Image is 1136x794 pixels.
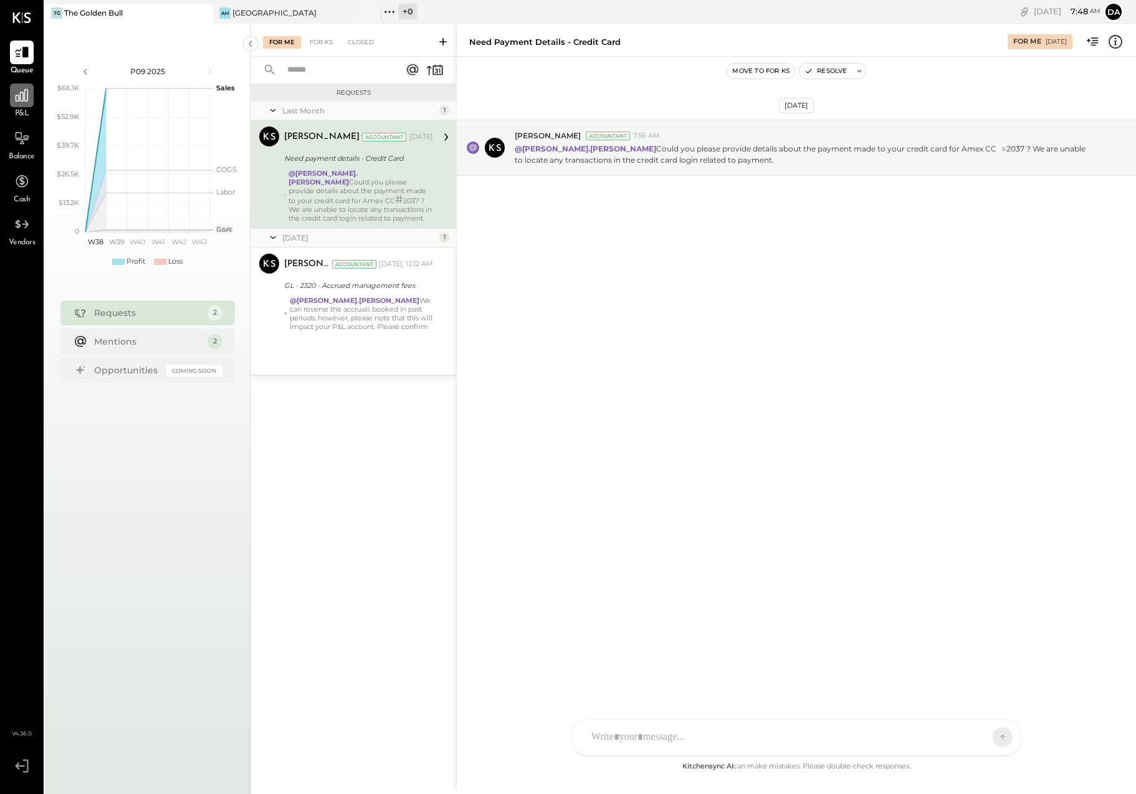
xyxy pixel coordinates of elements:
div: Profit [126,257,145,267]
div: + 0 [399,4,417,19]
strong: @[PERSON_NAME].[PERSON_NAME] [290,296,419,305]
div: Loss [168,257,183,267]
div: 2 [208,305,222,320]
div: AH [219,7,231,19]
p: Could you please provide details about the payment made to your credit card for Amex CC 2037 ? We... [515,143,1095,165]
div: GL - 2320 - Accrued management fees [284,279,429,292]
span: Queue [11,65,34,77]
div: TG [51,7,62,19]
div: P09 2025 [95,66,201,77]
div: Need payment details - Credit Card [284,152,429,165]
div: Could you please provide details about the payment made to your credit card for Amex CC 2037 ? We... [289,169,433,222]
span: P&L [15,108,29,120]
text: $13.2K [59,198,79,207]
div: [DATE] [779,98,814,113]
text: G&A [216,225,231,234]
div: [DATE] [282,232,436,243]
div: 1 [439,105,449,115]
text: W39 [108,237,124,246]
div: Last Month [282,105,436,116]
text: $39.7K [57,141,79,150]
text: $66.1K [57,84,79,92]
div: We can reverse the accruals booked in past periods; however, please note that this will impact yo... [290,296,433,331]
a: P&L [1,84,43,120]
text: W43 [192,237,207,246]
text: W41 [151,237,165,246]
span: 7:56 AM [633,131,660,141]
text: W40 [129,237,145,246]
div: [PERSON_NAME] [284,131,360,143]
button: Resolve [799,64,852,79]
div: 2 [208,334,222,349]
div: Requests [257,88,450,97]
div: For KS [303,36,339,49]
text: W38 [88,237,103,246]
span: Balance [9,151,35,163]
div: Accountant [332,260,376,269]
div: [DATE] [1046,37,1067,46]
button: da [1104,2,1124,22]
div: [DATE] [1034,6,1100,17]
text: Sales [216,84,235,92]
text: 0 [75,227,79,236]
a: Vendors [1,213,43,249]
div: [DATE], 12:12 AM [379,259,433,269]
div: 1 [439,232,449,242]
div: Mentions [94,335,201,348]
a: Queue [1,41,43,77]
div: Opportunities [94,364,160,376]
div: copy link [1018,5,1031,18]
a: Balance [1,127,43,163]
span: [PERSON_NAME] [515,130,581,141]
div: The Golden Bull [64,7,123,18]
div: Accountant [586,132,630,140]
text: Labor [216,188,235,196]
div: Accountant [362,133,406,141]
div: Need payment details - Credit Card [469,36,621,48]
text: COGS [216,165,237,174]
div: For Me [263,36,301,49]
span: # [395,193,403,206]
a: Cash [1,170,43,206]
button: Move to for ks [727,64,795,79]
span: # [1001,145,1006,153]
text: W42 [171,237,186,246]
div: For Me [1013,37,1041,47]
text: $52.9K [57,112,79,121]
div: [GEOGRAPHIC_DATA] [232,7,317,18]
span: Vendors [9,237,36,249]
text: $26.5K [57,170,79,178]
div: Coming Soon [166,365,222,376]
div: Closed [341,36,380,49]
div: [PERSON_NAME] [284,258,330,270]
div: Requests [94,307,201,319]
span: Cash [14,194,30,206]
strong: @[PERSON_NAME].[PERSON_NAME] [515,144,656,153]
strong: @[PERSON_NAME].[PERSON_NAME] [289,169,358,186]
text: Rent [216,225,233,234]
div: [DATE] [409,132,433,142]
